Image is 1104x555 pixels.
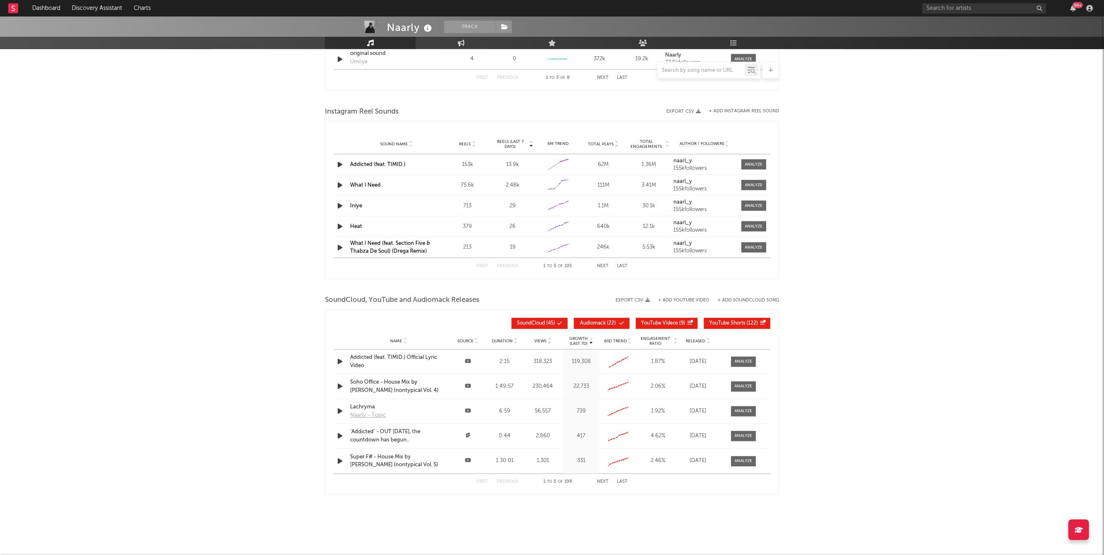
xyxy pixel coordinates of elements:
input: Search for artists [922,3,1046,14]
div: Naarly [387,21,434,34]
span: Total Plays [588,142,614,147]
div: 246k [583,243,624,251]
div: 155k followers [673,166,735,171]
a: naarl_y [673,241,735,247]
a: naarl_y [673,158,735,164]
div: 213 [447,243,488,251]
a: Addicted (feat. TIMID.) [350,162,405,167]
a: naarl_y [673,220,735,226]
div: 1.92 % [638,408,678,416]
div: 19 [492,243,533,251]
div: 2.06 % [638,383,678,391]
div: 22,733 [565,383,597,391]
span: ( 22 ) [579,321,617,326]
div: [DATE] [682,408,715,416]
div: Addicted (feat. TIMID.) Official Lyric Video [350,354,448,370]
div: 111M [583,181,624,190]
button: Export CSV [616,298,650,303]
div: 0:44 [488,432,521,441]
div: 2.46 % [638,457,678,465]
button: 99+ [1070,5,1076,12]
div: 4 [453,55,491,63]
div: 75.6k [447,181,488,190]
span: Reels (last 7 days) [492,139,528,149]
strong: naarl_y [673,199,692,205]
strong: Naarly [666,52,682,58]
span: YouTube Shorts [709,321,745,326]
div: + Add YouTube Video [650,298,709,303]
span: ( 45 ) [517,321,555,326]
span: ( 9 ) [641,321,685,326]
div: 6M Trend [538,141,579,147]
a: Soho Office - House Mix by [PERSON_NAME] (nontypical Vol. 4) [350,379,448,395]
a: original sound [350,50,436,58]
button: YouTube Videos(9) [636,318,698,329]
span: YouTube Videos [641,321,678,326]
div: 1:30:01 [488,457,521,465]
button: Last [617,480,628,484]
div: 1.36M [628,161,670,169]
div: 1.1M [583,202,624,210]
span: of [558,480,563,484]
strong: naarl_y [673,179,692,184]
div: 26 [492,223,533,231]
div: 230,464 [525,383,561,391]
div: 3.41M [628,181,670,190]
span: SoundCloud, YouTube and Audiomack Releases [325,295,479,305]
div: 2:15 [488,358,521,366]
div: 0 [513,55,516,63]
span: Duration [492,339,513,344]
div: 1 5 198 [535,477,580,487]
span: ( 122 ) [709,321,758,326]
button: + Add SoundCloud Song [718,298,779,303]
a: Lachryma [350,403,448,412]
div: 5.53k [628,243,670,251]
div: 30.1k [628,202,670,210]
button: + Add YouTube Video [658,298,709,303]
p: (Last 7d) [569,342,588,346]
div: 13.9k [492,161,533,169]
div: 379 [447,223,488,231]
div: 19.2k [623,55,661,63]
div: 4.62 % [638,432,678,441]
div: 1:49:57 [488,383,521,391]
strong: naarl_y [673,241,692,246]
span: Author / Followers [680,141,724,147]
div: 2,860 [525,432,561,441]
div: 739 [565,408,597,416]
span: Views [535,339,547,344]
span: Total Engagements [628,139,665,149]
div: 417 [565,432,597,441]
span: Engagement Ratio [638,337,673,346]
strong: naarl_y [673,158,692,164]
div: 331 [565,457,597,465]
div: 99 + [1073,2,1083,8]
div: 155k followers [673,207,735,213]
div: 119,308 [565,358,597,366]
button: + Add Instagram Reel Sound [709,109,779,114]
button: Next [597,480,609,484]
a: Iniye [350,203,362,209]
div: [DATE] [682,358,715,366]
button: SoundCloud(45) [512,318,568,329]
div: 29 [492,202,533,210]
a: Heat [350,224,362,229]
div: ’Addicted’ - OUT [DATE], the countdown has begun.. [350,428,448,444]
div: 713 [447,202,488,210]
div: 56,557 [525,408,561,416]
div: 37.6k followers [666,60,723,66]
button: Last [617,264,628,268]
button: Export CSV [666,109,701,114]
button: Track [444,21,496,33]
div: [DATE] [682,457,715,465]
div: + Add Instagram Reel Sound [701,109,779,114]
button: Previous [497,480,519,484]
button: First [476,264,488,268]
div: 640k [583,223,624,231]
strong: naarl_y [673,220,692,225]
div: 153k [447,161,488,169]
span: 60D Trend [604,339,627,344]
span: Source [457,339,474,344]
div: 6:59 [488,408,521,416]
